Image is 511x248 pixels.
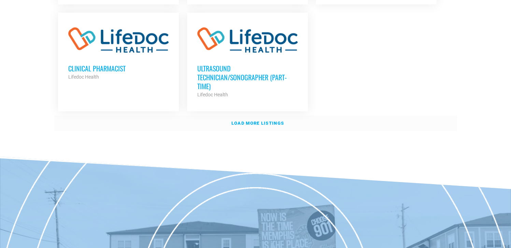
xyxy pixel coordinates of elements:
strong: Lifedoc Health [68,74,99,80]
a: Load more listings [54,115,457,131]
a: Ultrasound Technician/Sonographer (Part-Time) Lifedoc Health [187,13,308,109]
strong: Lifedoc Health [197,92,228,97]
h3: Clinical Pharmacist [68,64,169,73]
h3: Ultrasound Technician/Sonographer (Part-Time) [197,64,298,91]
a: Clinical Pharmacist Lifedoc Health [58,13,179,91]
strong: Load more listings [231,121,284,126]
